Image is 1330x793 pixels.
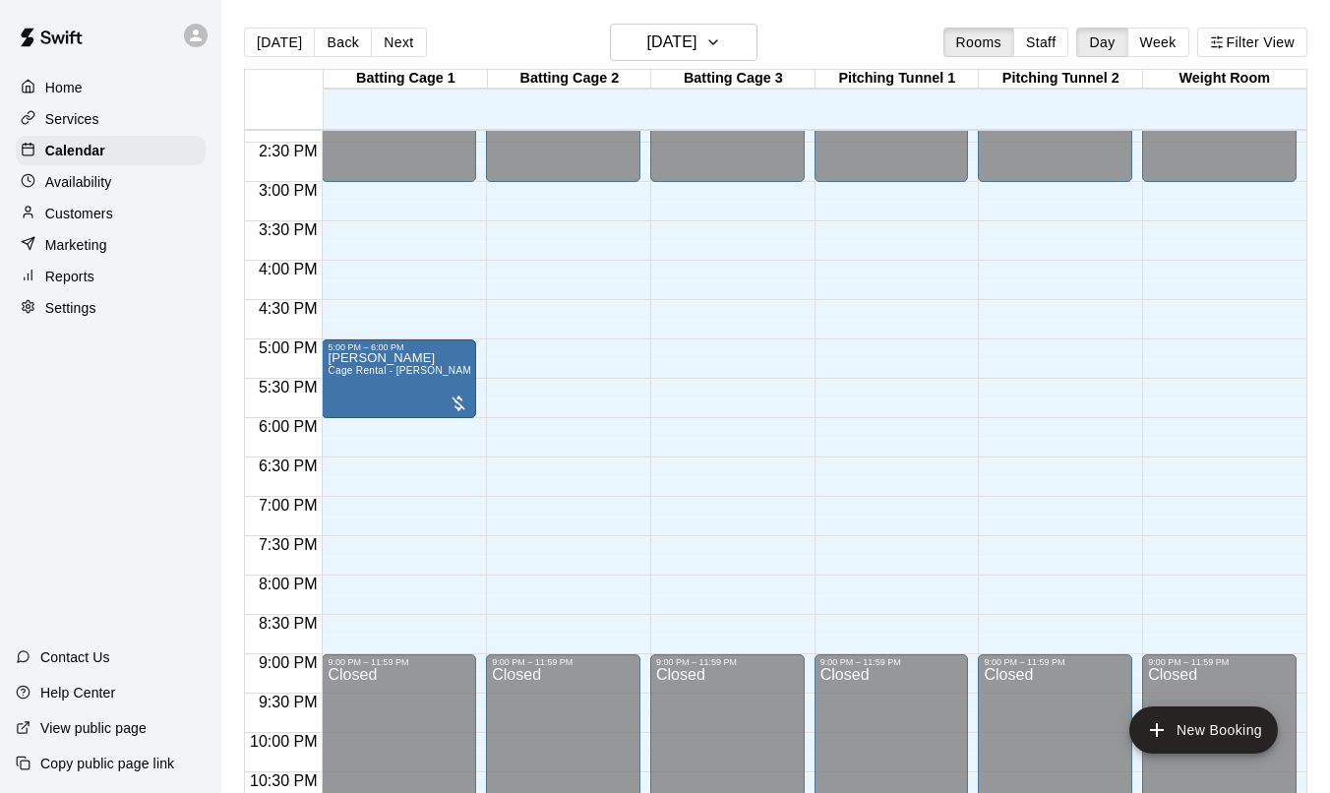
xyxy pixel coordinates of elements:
[328,657,470,667] div: 9:00 PM – 11:59 PM
[254,457,323,474] span: 6:30 PM
[1143,70,1306,89] div: Weight Room
[254,261,323,277] span: 4:00 PM
[1197,28,1307,57] button: Filter View
[45,267,94,286] p: Reports
[254,143,323,159] span: 2:30 PM
[40,754,174,773] p: Copy public page link
[254,221,323,238] span: 3:30 PM
[328,342,470,352] div: 5:00 PM – 6:00 PM
[16,167,206,197] a: Availability
[492,657,635,667] div: 9:00 PM – 11:59 PM
[254,654,323,671] span: 9:00 PM
[254,536,323,553] span: 7:30 PM
[45,109,99,129] p: Services
[254,615,323,632] span: 8:30 PM
[40,683,115,702] p: Help Center
[371,28,426,57] button: Next
[488,70,651,89] div: Batting Cage 2
[254,418,323,435] span: 6:00 PM
[610,24,757,61] button: [DATE]
[254,497,323,514] span: 7:00 PM
[16,293,206,323] a: Settings
[244,28,315,57] button: [DATE]
[16,136,206,165] a: Calendar
[16,73,206,102] a: Home
[16,199,206,228] a: Customers
[45,172,112,192] p: Availability
[979,70,1142,89] div: Pitching Tunnel 2
[16,230,206,260] a: Marketing
[16,104,206,134] a: Services
[40,647,110,667] p: Contact Us
[254,300,323,317] span: 4:30 PM
[656,657,799,667] div: 9:00 PM – 11:59 PM
[254,339,323,356] span: 5:00 PM
[254,694,323,710] span: 9:30 PM
[1129,706,1278,754] button: add
[984,657,1126,667] div: 9:00 PM – 11:59 PM
[328,365,481,376] span: Cage Rental - [PERSON_NAME]
[1076,28,1127,57] button: Day
[45,141,105,160] p: Calendar
[40,718,147,738] p: View public page
[254,379,323,396] span: 5:30 PM
[322,339,476,418] div: 5:00 PM – 6:00 PM: Jimmy
[816,70,979,89] div: Pitching Tunnel 1
[254,182,323,199] span: 3:00 PM
[324,70,487,89] div: Batting Cage 1
[45,78,83,97] p: Home
[16,262,206,291] a: Reports
[1013,28,1069,57] button: Staff
[245,733,322,750] span: 10:00 PM
[1127,28,1189,57] button: Week
[820,657,963,667] div: 9:00 PM – 11:59 PM
[254,576,323,592] span: 8:00 PM
[45,298,96,318] p: Settings
[45,235,107,255] p: Marketing
[1148,657,1291,667] div: 9:00 PM – 11:59 PM
[314,28,372,57] button: Back
[45,204,113,223] p: Customers
[651,70,815,89] div: Batting Cage 3
[245,772,322,789] span: 10:30 PM
[646,29,696,56] h6: [DATE]
[943,28,1014,57] button: Rooms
